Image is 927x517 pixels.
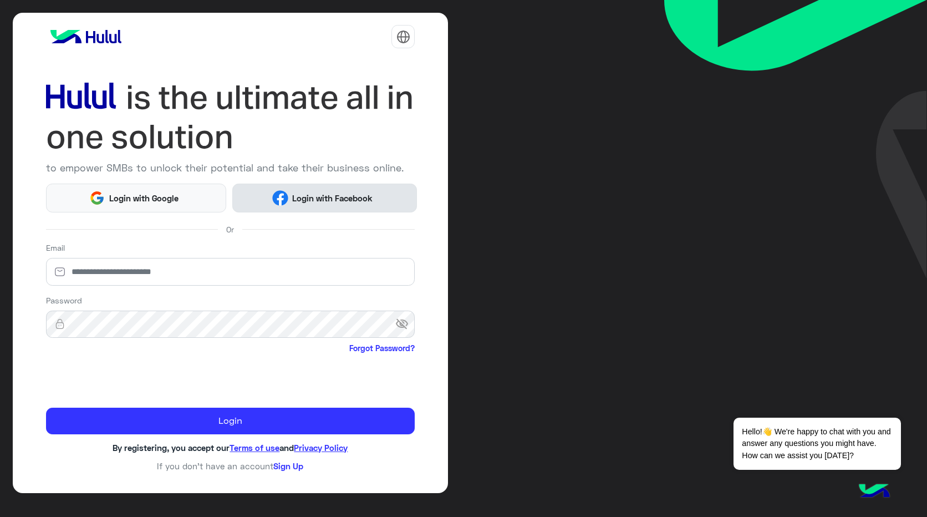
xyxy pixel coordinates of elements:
[230,443,279,453] a: Terms of use
[46,266,74,277] img: email
[855,473,894,511] img: hulul-logo.png
[46,242,65,254] label: Email
[232,184,417,212] button: Login with Facebook
[46,295,82,306] label: Password
[46,461,415,471] h6: If you don’t have an account
[46,184,226,212] button: Login with Google
[395,315,415,334] span: visibility_off
[46,356,215,399] iframe: reCAPTCHA
[349,342,415,354] a: Forgot Password?
[46,160,415,175] p: to empower SMBs to unlock their potential and take their business online.
[734,418,900,470] span: Hello!👋 We're happy to chat with you and answer any questions you might have. How can we assist y...
[279,443,294,453] span: and
[46,78,415,156] img: hululLoginTitle_EN.svg
[46,408,415,434] button: Login
[288,192,377,205] span: Login with Facebook
[113,443,230,453] span: By registering, you accept our
[396,30,410,44] img: tab
[89,190,105,206] img: Google
[46,318,74,330] img: lock
[272,190,288,206] img: Facebook
[273,461,303,471] a: Sign Up
[226,224,234,235] span: Or
[294,443,348,453] a: Privacy Policy
[46,26,126,48] img: logo
[105,192,182,205] span: Login with Google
